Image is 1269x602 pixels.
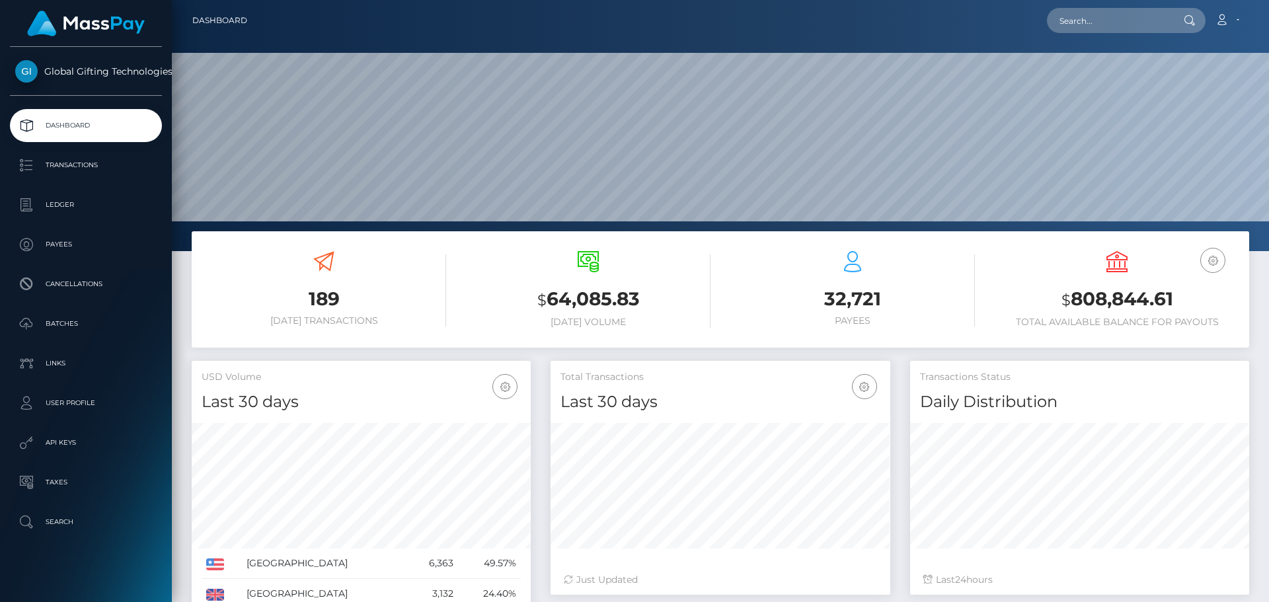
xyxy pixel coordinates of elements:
[15,433,157,453] p: API Keys
[242,548,407,579] td: [GEOGRAPHIC_DATA]
[202,315,446,326] h6: [DATE] Transactions
[15,314,157,334] p: Batches
[15,472,157,492] p: Taxes
[466,317,711,328] h6: [DATE] Volume
[15,354,157,373] p: Links
[202,371,521,384] h5: USD Volume
[995,286,1239,313] h3: 808,844.61
[192,7,247,34] a: Dashboard
[920,391,1239,414] h4: Daily Distribution
[10,188,162,221] a: Ledger
[15,512,157,532] p: Search
[1047,8,1171,33] input: Search...
[1061,291,1071,309] small: $
[466,286,711,313] h3: 64,085.83
[730,286,975,312] h3: 32,721
[920,371,1239,384] h5: Transactions Status
[923,573,1236,587] div: Last hours
[537,291,547,309] small: $
[10,65,162,77] span: Global Gifting Technologies Inc
[955,574,966,585] span: 24
[10,347,162,380] a: Links
[10,466,162,499] a: Taxes
[10,387,162,420] a: User Profile
[27,11,145,36] img: MassPay Logo
[202,391,521,414] h4: Last 30 days
[202,286,446,312] h3: 189
[15,195,157,215] p: Ledger
[15,60,38,83] img: Global Gifting Technologies Inc
[10,109,162,142] a: Dashboard
[407,548,457,579] td: 6,363
[10,149,162,182] a: Transactions
[730,315,975,326] h6: Payees
[458,548,521,579] td: 49.57%
[560,371,880,384] h5: Total Transactions
[15,235,157,254] p: Payees
[560,391,880,414] h4: Last 30 days
[995,317,1239,328] h6: Total Available Balance for Payouts
[10,307,162,340] a: Batches
[10,426,162,459] a: API Keys
[15,274,157,294] p: Cancellations
[10,228,162,261] a: Payees
[10,268,162,301] a: Cancellations
[206,558,224,570] img: US.png
[15,155,157,175] p: Transactions
[564,573,876,587] div: Just Updated
[10,506,162,539] a: Search
[15,393,157,413] p: User Profile
[15,116,157,135] p: Dashboard
[206,589,224,601] img: GB.png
